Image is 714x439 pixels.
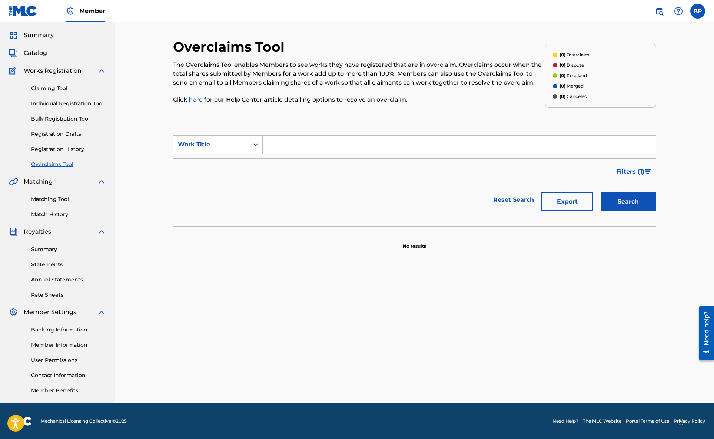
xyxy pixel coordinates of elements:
iframe: Resource Center [693,303,714,363]
a: Registration Drafts [31,130,106,138]
span: (0) [559,52,565,57]
span: Member Settings [24,308,76,317]
a: Public Search [652,4,667,19]
p: Merged [559,83,584,89]
span: (0) [559,83,565,89]
img: MLC Logo [9,6,37,16]
a: Matching Tool [31,195,106,203]
span: Royalties [24,227,51,236]
a: Need Help? [552,418,578,425]
p: The Overclaims Tool enables Members to see works they have registered that are in overclaim. Over... [173,60,545,87]
img: expand [97,227,106,236]
span: Mechanical Licensing Collective © 2025 [41,418,127,425]
img: Member Settings [9,308,18,317]
form: Search Form [173,135,656,215]
a: Summary [31,245,106,253]
button: Export [541,192,593,211]
p: Click for our Help Center article detailing options to resolve an overclaim. [173,95,545,104]
h2: Overclaims Tool [173,39,288,55]
a: Member Information [31,341,106,349]
p: Canceled [559,93,587,100]
button: Filters (1) [612,162,656,181]
img: Matching [9,177,18,186]
a: User Permissions [31,356,106,364]
a: Overclaims Tool [31,161,106,168]
img: Catalog [9,49,18,57]
a: Individual Registration Tool [31,100,106,108]
a: Portal Terms of Use [626,418,669,425]
a: The MLC Website [583,418,621,425]
span: (0) [559,73,565,78]
img: help [674,7,683,16]
button: Search [601,192,656,211]
span: Works Registration [24,66,82,75]
a: Match History [31,211,106,218]
iframe: Chat Widget [677,403,714,439]
a: Statements [31,261,106,268]
p: Dispute [559,62,584,69]
p: Resolved [559,72,587,79]
div: Work Title [178,140,245,149]
img: Top Rightsholder [66,7,75,16]
a: Privacy Policy [674,418,705,425]
a: Claiming Tool [31,85,106,92]
img: logo [9,417,32,426]
img: Works Registration [9,66,19,75]
a: Registration History [31,145,106,153]
a: Contact Information [31,372,106,379]
img: expand [97,66,106,75]
span: Summary [24,31,54,40]
img: Royalties [9,227,18,236]
img: expand [97,308,106,317]
a: Member Benefits [31,387,106,395]
a: Rate Sheets [31,291,106,299]
a: here [189,96,203,103]
img: Summary [9,31,18,40]
a: Bulk Registration Tool [31,115,106,123]
p: No results [403,234,426,250]
div: Drag [679,411,684,433]
span: Filters ( 1 ) [616,167,644,176]
a: Annual Statements [31,276,106,284]
p: Overclaim [559,52,590,58]
span: (0) [559,93,565,99]
span: Member [79,7,105,15]
span: Catalog [24,49,47,57]
a: SummarySummary [9,31,54,40]
span: (0) [559,62,565,68]
div: Help [671,4,686,19]
a: Reset Search [489,192,538,208]
a: Banking Information [31,326,106,334]
img: expand [97,177,106,186]
a: CatalogCatalog [9,49,47,57]
img: filter [645,169,651,174]
img: search [655,7,664,16]
div: User Menu [690,4,705,19]
span: Matching [24,177,53,186]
